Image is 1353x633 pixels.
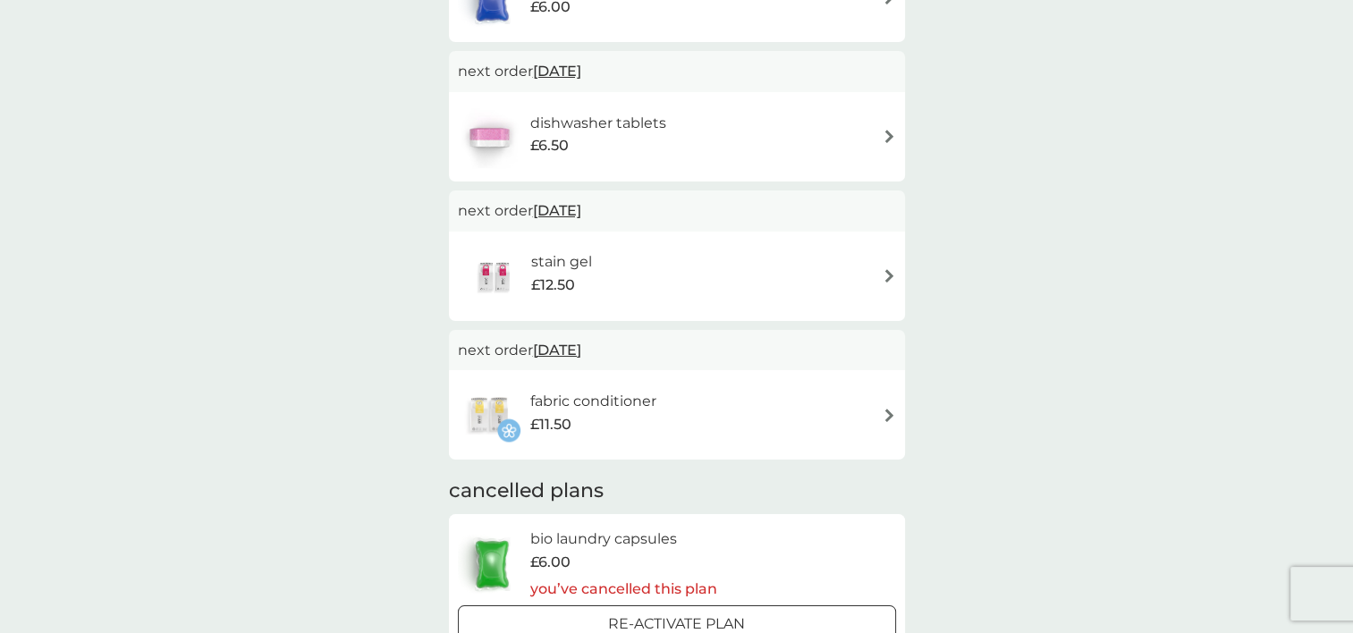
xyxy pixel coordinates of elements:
[883,269,896,283] img: arrow right
[531,250,592,274] h6: stain gel
[533,193,581,228] span: [DATE]
[531,274,575,297] span: £12.50
[533,333,581,367] span: [DATE]
[530,578,717,601] p: you’ve cancelled this plan
[458,105,520,168] img: dishwasher tablets
[883,409,896,422] img: arrow right
[458,245,531,308] img: stain gel
[458,384,520,446] img: fabric conditioner
[458,339,896,362] p: next order
[458,199,896,223] p: next order
[533,54,581,89] span: [DATE]
[458,60,896,83] p: next order
[530,527,717,551] h6: bio laundry capsules
[530,390,656,413] h6: fabric conditioner
[530,413,571,436] span: £11.50
[530,134,569,157] span: £6.50
[530,551,571,574] span: £6.00
[458,533,526,595] img: bio laundry capsules
[449,477,905,505] h2: cancelled plans
[530,112,666,135] h6: dishwasher tablets
[883,130,896,143] img: arrow right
